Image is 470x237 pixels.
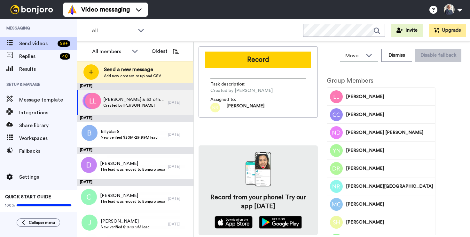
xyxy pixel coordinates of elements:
[83,93,99,109] img: cc.png
[77,83,193,90] div: [DATE]
[168,132,190,137] div: [DATE]
[19,65,77,73] span: Results
[346,219,433,225] span: [PERSON_NAME]
[168,100,190,105] div: [DATE]
[147,45,184,58] button: Oldest
[82,125,98,141] img: b.png
[19,135,77,142] span: Workspaces
[19,96,77,104] span: Message template
[100,160,165,167] span: [PERSON_NAME]
[60,53,70,60] div: 40
[81,5,130,14] span: Video messaging
[92,48,129,55] div: All members
[101,218,151,225] span: [PERSON_NAME]
[58,40,70,47] div: 99 +
[346,94,433,100] span: [PERSON_NAME]
[19,53,57,60] span: Replies
[5,203,15,208] span: 100%
[330,180,343,193] img: Image of Namrata Randhawa
[346,183,433,190] span: [PERSON_NAME][GEOGRAPHIC_DATA]
[5,195,51,199] span: QUICK START GUIDE
[346,111,433,118] span: [PERSON_NAME]
[19,147,77,155] span: Fallbacks
[81,157,97,173] img: d.png
[168,222,190,227] div: [DATE]
[415,49,461,62] button: Disable fallback
[77,115,193,122] div: [DATE]
[330,144,343,157] img: Image of Yukiko Nakayama
[168,196,190,201] div: [DATE]
[77,147,193,154] div: [DATE]
[100,192,165,199] span: [PERSON_NAME]
[100,199,165,204] span: The lead was moved to Bonjoro because they don't have a phone number.
[103,103,165,108] span: Created by [PERSON_NAME]
[100,167,165,172] span: The lead was moved to Bonjoro because they don't have a phone number.
[345,52,363,60] span: Move
[19,122,77,129] span: Share library
[346,165,433,172] span: [PERSON_NAME]
[101,128,159,135] span: Billyblair8
[246,152,271,186] img: download
[92,27,135,35] span: All
[210,81,255,87] span: Task description :
[67,4,77,15] img: vm-color.svg
[381,49,412,62] button: Dismiss
[330,108,343,121] img: Image of Charles Carillo
[346,201,433,208] span: [PERSON_NAME]
[77,179,193,186] div: [DATE]
[330,216,343,229] img: Image of Stewart Heath
[8,5,56,14] img: bj-logo-header-white.svg
[205,52,311,68] button: Record
[29,220,55,225] span: Collapse menu
[210,87,273,94] span: Created by [PERSON_NAME]
[210,96,255,103] span: Assigned to:
[101,135,159,140] span: New verified $20M-29.99M lead!
[330,162,343,175] img: Image of Dwight Robinson
[104,66,161,73] span: Send a new message
[346,129,433,136] span: [PERSON_NAME] [PERSON_NAME]
[103,96,165,103] span: [PERSON_NAME] & 53 others
[168,164,190,169] div: [DATE]
[17,218,60,227] button: Collapse menu
[19,173,77,181] span: Settings
[215,216,253,229] img: appstore
[226,103,264,112] span: [PERSON_NAME]
[82,93,98,109] img: nd.png
[101,225,151,230] span: New verified $10-19.9M lead!
[19,109,77,117] span: Integrations
[210,103,220,112] img: nb.png
[82,215,98,231] img: j.png
[259,216,302,229] img: playstore
[85,93,101,109] img: ll.png
[81,189,97,205] img: c.png
[327,77,435,84] h2: Group Members
[346,147,433,154] span: [PERSON_NAME]
[205,193,311,211] h4: Record from your phone! Try our app [DATE]
[391,24,423,37] button: Invite
[429,24,466,37] button: Upgrade
[330,90,343,103] img: Image of Lyn Ling
[330,198,343,211] img: Image of Mike Castain
[104,73,161,78] span: Add new contact or upload CSV
[330,126,343,139] img: Image of Nathalie De Vos Burchart
[19,40,55,47] span: Send videos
